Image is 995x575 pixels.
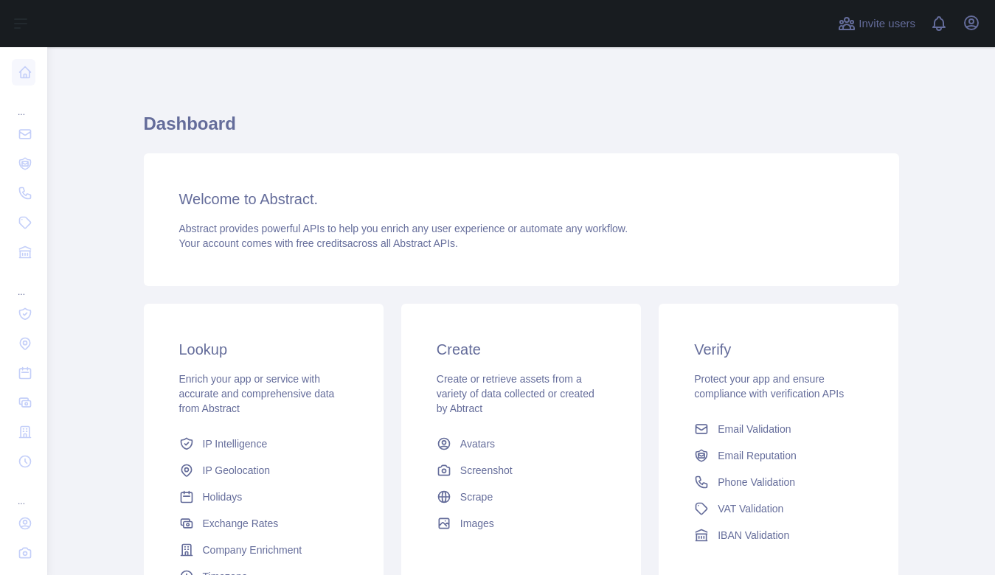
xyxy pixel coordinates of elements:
[694,373,844,400] span: Protect your app and ensure compliance with verification APIs
[203,489,243,504] span: Holidays
[179,223,628,234] span: Abstract provides powerful APIs to help you enrich any user experience or automate any workflow.
[718,448,797,463] span: Email Reputation
[173,510,354,537] a: Exchange Rates
[718,528,789,543] span: IBAN Validation
[460,436,495,451] span: Avatars
[437,373,594,414] span: Create or retrieve assets from a variety of data collected or created by Abtract
[173,457,354,484] a: IP Geolocation
[173,537,354,563] a: Company Enrichment
[688,442,869,469] a: Email Reputation
[203,463,271,478] span: IP Geolocation
[431,457,611,484] a: Screenshot
[859,15,915,32] span: Invite users
[460,463,513,478] span: Screenshot
[718,422,791,436] span: Email Validation
[460,489,493,504] span: Scrape
[688,469,869,495] a: Phone Validation
[179,339,348,360] h3: Lookup
[203,516,279,531] span: Exchange Rates
[203,436,268,451] span: IP Intelligence
[688,495,869,522] a: VAT Validation
[297,237,347,249] span: free credits
[12,478,35,507] div: ...
[694,339,863,360] h3: Verify
[688,522,869,548] a: IBAN Validation
[431,484,611,510] a: Scrape
[144,112,899,147] h1: Dashboard
[179,373,335,414] span: Enrich your app or service with accurate and comprehensive data from Abstract
[173,484,354,510] a: Holidays
[460,516,494,531] span: Images
[718,501,783,516] span: VAT Validation
[179,189,864,209] h3: Welcome to Abstract.
[437,339,606,360] h3: Create
[431,431,611,457] a: Avatars
[688,416,869,442] a: Email Validation
[835,12,918,35] button: Invite users
[12,88,35,118] div: ...
[12,268,35,298] div: ...
[718,475,795,489] span: Phone Validation
[173,431,354,457] a: IP Intelligence
[203,543,302,557] span: Company Enrichment
[431,510,611,537] a: Images
[179,237,458,249] span: Your account comes with across all Abstract APIs.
